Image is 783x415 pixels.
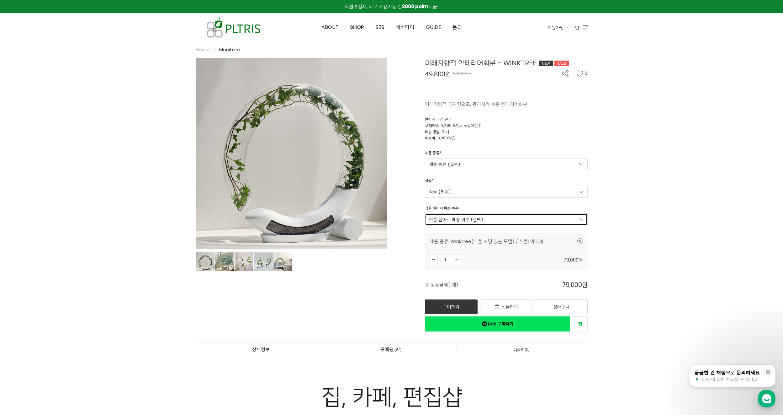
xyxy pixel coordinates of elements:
[425,100,588,108] p: 미래지향적 디자인으로, 관리하기 쉬운 인테리어화분
[375,24,384,31] span: B2B
[447,13,468,41] a: 문의
[402,3,428,10] strong: 2000 point
[425,205,459,213] div: 식물 심어서 배송 여부
[585,70,588,77] span: 0
[548,24,564,31] a: 회원가입
[535,299,588,314] a: 장바구니
[81,199,120,215] a: 설정
[452,24,462,31] span: 문의
[430,238,543,245] span: 제품 종류: Winktree(식물 조명 있는 모델) / 식물: 아이비
[576,70,588,77] button: 0
[396,24,415,31] span: 네버다이
[425,116,435,122] span: 원산지
[442,129,449,134] span: 택배
[321,24,339,31] span: ABOUT
[2,199,41,215] a: 홈
[57,209,65,214] span: 대화
[539,61,553,66] div: NEW
[196,46,210,53] a: Home
[316,13,344,41] a: ABOUT
[438,116,452,122] span: 대한민국
[563,256,583,263] span: 79,000원
[502,304,518,310] span: 선물하기
[196,343,326,356] a: 상세정보
[350,24,364,31] span: SHOP
[426,24,441,31] span: GUIDE
[438,135,455,141] span: 3,000원
[425,58,588,68] div: 미래지향적 인테리어화분 - WINKTREE
[370,13,390,41] a: B2B
[20,208,24,213] span: 홈
[425,178,434,186] div: 식물
[41,199,81,215] a: 대화
[425,150,442,158] div: 제품 종류
[97,208,104,213] span: 설정
[345,3,438,10] span: 회원가입시, 바로 사용가능 한 지급!
[394,346,403,353] span: 97
[567,24,579,31] a: 로그인
[344,13,370,41] a: SHOP
[425,158,588,170] a: 제품 종류 (필수)
[420,13,447,41] a: GUIDE
[480,299,533,314] a: 선물하기
[554,61,569,66] div: SALE
[524,346,531,353] span: 0
[441,123,481,128] span: 2,490 포인트 적립예정
[425,299,478,314] a: 구매하기
[425,123,439,128] span: 구매혜택
[326,343,457,356] a: 구매평97
[457,343,587,356] a: Q&A0
[425,186,588,198] a: 식물 (필수)
[425,71,451,77] span: 49,800원
[425,316,570,331] a: 새창
[517,275,587,295] span: 79,000원
[425,135,435,141] span: 배송비
[453,71,472,77] span: 83,000원
[425,213,588,225] a: 식물 심어서 배송 여부 (선택)
[390,13,420,41] a: 네버다이
[573,316,588,331] a: 새창
[425,275,517,295] span: 총 상품금액(1개)
[219,46,240,53] a: Monitree
[425,129,440,134] span: 배송 방법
